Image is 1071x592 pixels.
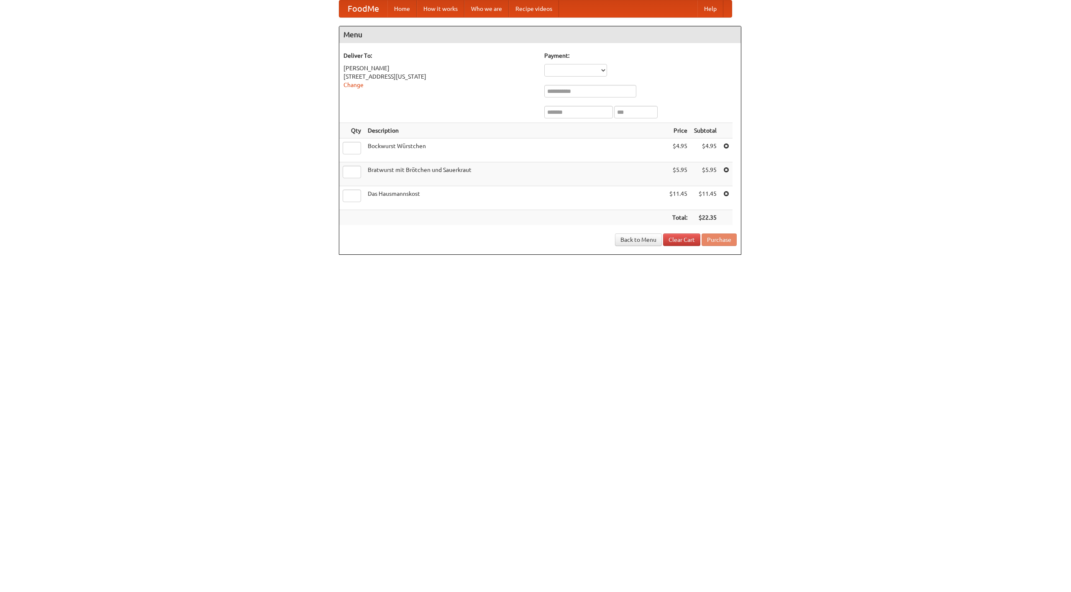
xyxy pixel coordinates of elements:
[464,0,509,17] a: Who we are
[343,51,536,60] h5: Deliver To:
[663,233,700,246] a: Clear Cart
[339,26,741,43] h4: Menu
[691,162,720,186] td: $5.95
[666,138,691,162] td: $4.95
[691,123,720,138] th: Subtotal
[697,0,723,17] a: Help
[666,162,691,186] td: $5.95
[615,233,662,246] a: Back to Menu
[364,138,666,162] td: Bockwurst Würstchen
[364,186,666,210] td: Das Hausmannskost
[364,162,666,186] td: Bratwurst mit Brötchen und Sauerkraut
[364,123,666,138] th: Description
[417,0,464,17] a: How it works
[509,0,559,17] a: Recipe videos
[666,210,691,226] th: Total:
[666,123,691,138] th: Price
[387,0,417,17] a: Home
[343,72,536,81] div: [STREET_ADDRESS][US_STATE]
[343,82,364,88] a: Change
[666,186,691,210] td: $11.45
[339,123,364,138] th: Qty
[339,0,387,17] a: FoodMe
[544,51,737,60] h5: Payment:
[691,186,720,210] td: $11.45
[702,233,737,246] button: Purchase
[691,138,720,162] td: $4.95
[343,64,536,72] div: [PERSON_NAME]
[691,210,720,226] th: $22.35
